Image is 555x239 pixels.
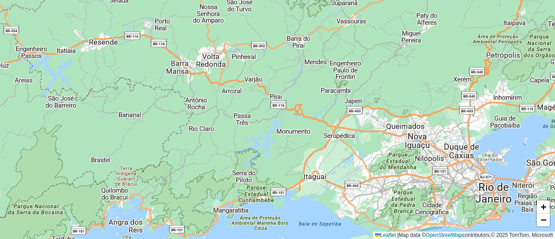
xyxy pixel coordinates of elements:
a: Zoom in [537,200,550,213]
a: Zoom out [537,213,550,226]
span: − [541,214,546,225]
span: + [541,201,546,212]
a: Leaflet [375,232,396,238]
div: Map data © contributors,© 2025 TomTom, Microsoft [373,232,555,239]
a: OpenStreetMap [426,232,463,238]
span: | [397,232,398,238]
